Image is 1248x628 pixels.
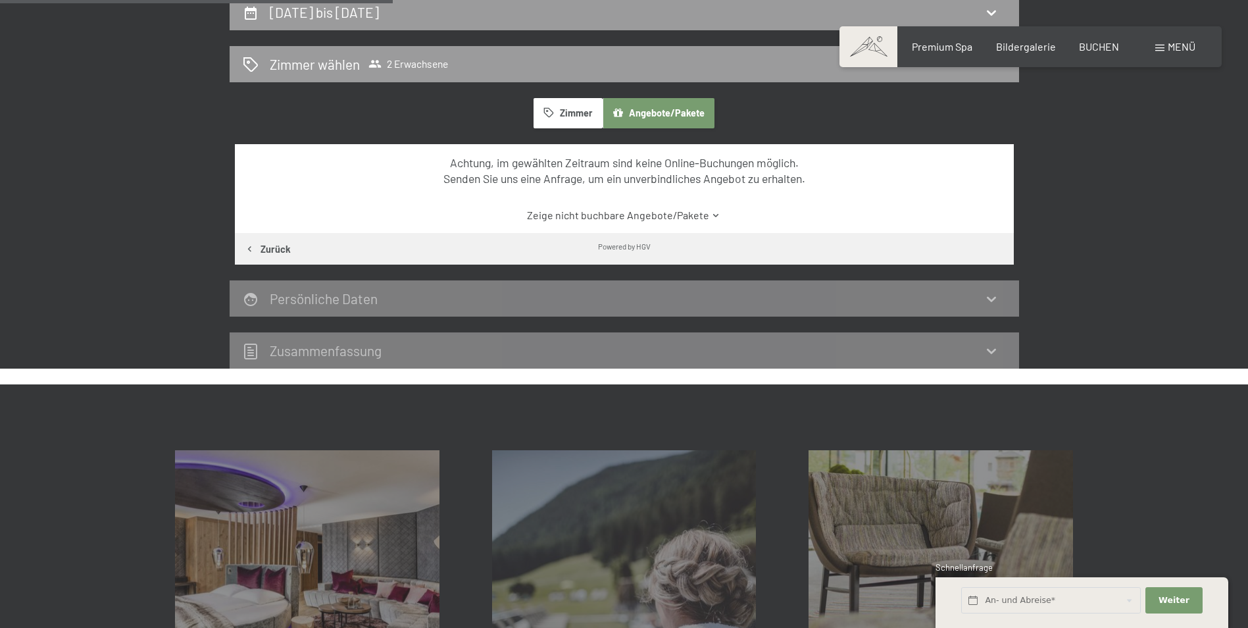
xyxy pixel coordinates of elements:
a: BUCHEN [1079,40,1119,53]
button: Angebote/Pakete [603,98,714,128]
h2: Zimmer wählen [270,55,360,74]
span: 2 Erwachsene [368,57,448,70]
span: Menü [1168,40,1195,53]
a: Zeige nicht buchbare Angebote/Pakete [258,208,990,222]
button: Zurück [235,233,301,265]
a: Bildergalerie [996,40,1056,53]
h2: Zusammen­fassung [270,342,382,359]
button: Zimmer [534,98,602,128]
span: Schnellanfrage [936,562,993,573]
div: Achtung, im gewählten Zeitraum sind keine Online-Buchungen möglich. Senden Sie uns eine Anfrage, ... [258,155,990,187]
h2: [DATE] bis [DATE] [270,4,379,20]
a: Premium Spa [912,40,972,53]
h2: Persönliche Daten [270,290,378,307]
span: Weiter [1159,594,1189,606]
button: Weiter [1145,587,1202,614]
div: Powered by HGV [598,241,651,251]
